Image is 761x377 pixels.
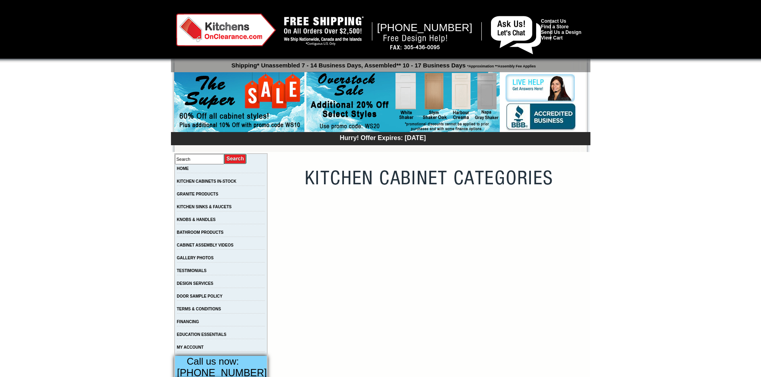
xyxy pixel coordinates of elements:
a: TERMS & CONDITIONS [177,307,221,311]
a: BATHROOM PRODUCTS [177,230,224,235]
span: Call us now: [187,356,239,367]
a: TESTIMONIALS [177,268,207,273]
a: DOOR SAMPLE POLICY [177,294,223,298]
span: [PHONE_NUMBER] [377,22,473,34]
a: Find a Store [541,24,568,30]
a: Send Us a Design [541,30,581,35]
a: HOME [177,166,189,171]
a: KITCHEN CABINETS IN-STOCK [177,179,236,184]
div: Hurry! Offer Expires: [DATE] [175,133,590,142]
a: KITCHEN SINKS & FAUCETS [177,205,232,209]
img: Kitchens on Clearance Logo [176,14,276,46]
a: GALLERY PHOTOS [177,256,214,260]
a: DESIGN SERVICES [177,281,214,286]
a: EDUCATION ESSENTIALS [177,332,227,337]
p: Shipping* Unassembled 7 - 14 Business Days, Assembled** 10 - 17 Business Days [175,58,590,69]
a: CABINET ASSEMBLY VIDEOS [177,243,234,247]
a: GRANITE PRODUCTS [177,192,219,196]
a: FINANCING [177,320,199,324]
a: View Cart [541,35,562,41]
input: Submit [224,154,247,164]
a: Contact Us [541,18,566,24]
a: KNOBS & HANDLES [177,217,216,222]
a: MY ACCOUNT [177,345,204,349]
span: *Approximation **Assembly Fee Applies [466,62,536,68]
